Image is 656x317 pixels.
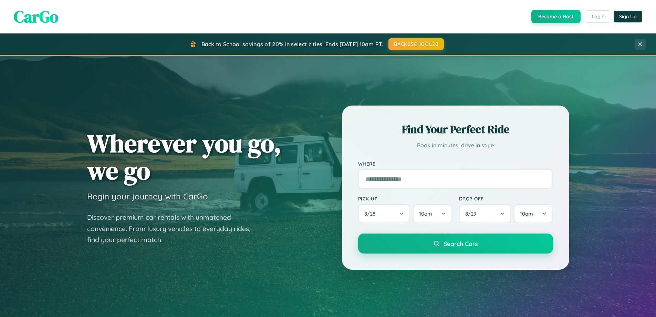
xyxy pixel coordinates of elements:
span: 8 / 28 [364,210,379,217]
button: 8/29 [459,204,511,223]
button: Login [586,10,610,23]
button: Search Cars [358,234,553,254]
h1: Wherever you go, we go [87,130,281,184]
h2: Find Your Perfect Ride [358,122,553,137]
button: 8/28 [358,204,410,223]
label: Where [358,161,553,167]
h3: Begin your journey with CarGo [87,191,208,201]
p: Discover premium car rentals with unmatched convenience. From luxury vehicles to everyday rides, ... [87,212,259,246]
span: Back to School savings of 20% in select cities! Ends [DATE] 10am PT. [201,41,383,48]
span: 10am [520,210,533,217]
span: 10am [419,210,432,217]
button: 10am [413,204,452,223]
label: Pick-up [358,196,452,201]
span: Search Cars [444,240,478,247]
button: 10am [514,204,553,223]
button: Become a Host [531,10,581,23]
button: BACK2SCHOOL20 [388,38,444,50]
p: Book in minutes, drive in style [358,140,553,150]
span: 8 / 29 [465,210,480,217]
button: Sign Up [614,11,642,22]
span: CarGo [14,5,59,28]
label: Drop-off [459,196,553,201]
